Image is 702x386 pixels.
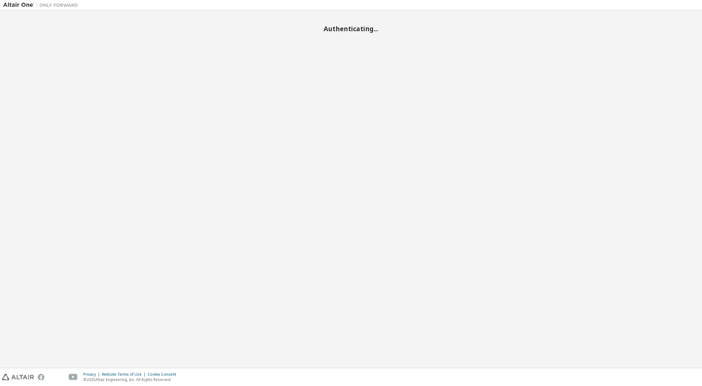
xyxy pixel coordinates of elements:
[38,374,44,380] img: facebook.svg
[2,374,34,380] img: altair_logo.svg
[102,372,148,377] div: Website Terms of Use
[148,372,180,377] div: Cookie Consent
[3,2,81,8] img: Altair One
[69,374,78,380] img: youtube.svg
[3,25,699,33] h2: Authenticating...
[83,372,102,377] div: Privacy
[83,377,180,382] p: © 2025 Altair Engineering, Inc. All Rights Reserved.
